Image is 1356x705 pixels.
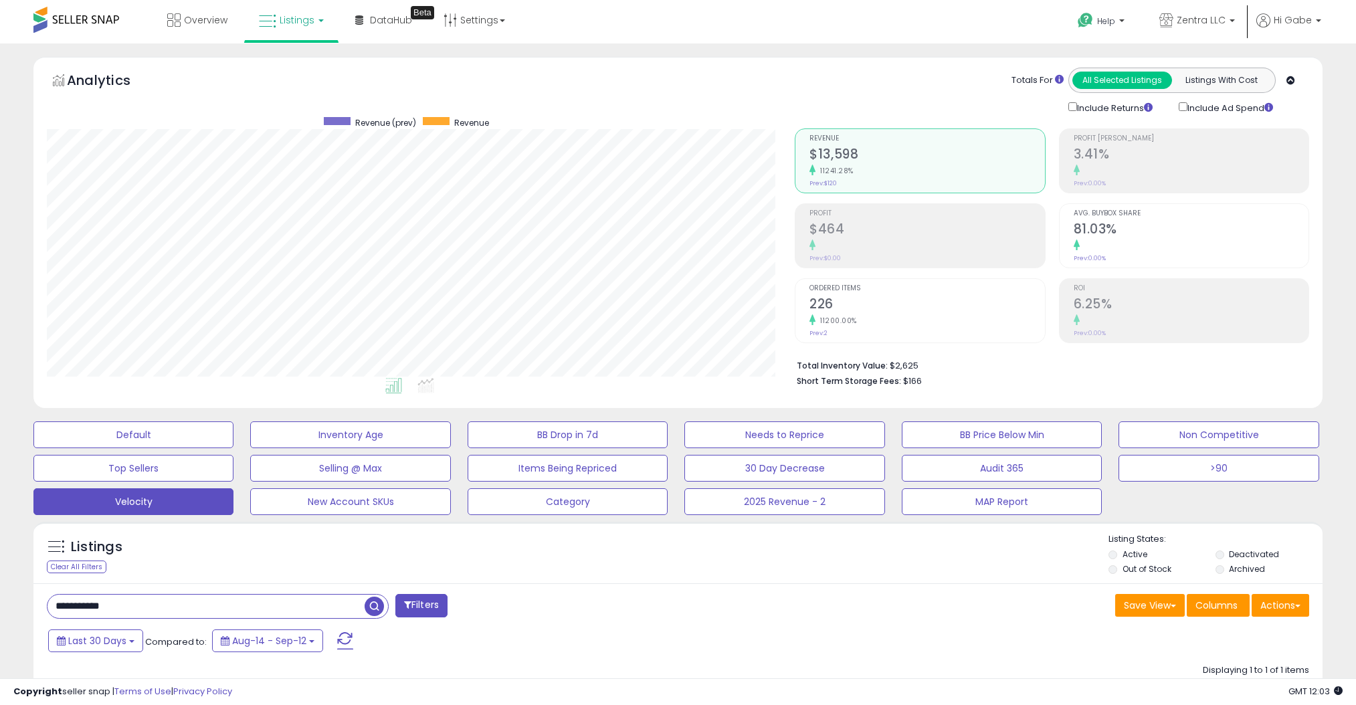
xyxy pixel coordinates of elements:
button: All Selected Listings [1072,72,1172,89]
button: Columns [1187,594,1250,617]
small: Prev: 2 [809,329,828,337]
a: Terms of Use [114,685,171,698]
label: Active [1123,548,1147,560]
span: ROI [1074,285,1309,292]
button: 30 Day Decrease [684,455,884,482]
div: Tooltip anchor [411,6,434,19]
button: Inventory Age [250,421,450,448]
li: $2,625 [797,357,1299,373]
button: Needs to Reprice [684,421,884,448]
button: Selling @ Max [250,455,450,482]
p: Listing States: [1108,533,1323,546]
button: BB Price Below Min [902,421,1102,448]
h2: 226 [809,296,1044,314]
button: Items Being Repriced [468,455,668,482]
small: 11200.00% [815,316,857,326]
button: Default [33,421,233,448]
small: Prev: $0.00 [809,254,841,262]
button: Aug-14 - Sep-12 [212,629,323,652]
button: Filters [395,594,448,617]
span: Compared to: [145,635,207,648]
span: Revenue [809,135,1044,142]
label: Archived [1229,563,1265,575]
button: Listings With Cost [1171,72,1271,89]
b: Short Term Storage Fees: [797,375,901,387]
button: BB Drop in 7d [468,421,668,448]
h5: Analytics [67,71,157,93]
div: Totals For [1011,74,1064,87]
button: Actions [1252,594,1309,617]
small: Prev: 0.00% [1074,329,1106,337]
div: Include Returns [1058,100,1169,115]
h2: $13,598 [809,146,1044,165]
span: 2025-10-14 12:03 GMT [1288,685,1343,698]
span: Last 30 Days [68,634,126,647]
label: Out of Stock [1123,563,1171,575]
button: >90 [1119,455,1319,482]
label: Deactivated [1229,548,1279,560]
button: Non Competitive [1119,421,1319,448]
button: Save View [1115,594,1185,617]
div: Include Ad Spend [1169,100,1294,115]
a: Help [1067,2,1138,43]
i: Get Help [1077,12,1094,29]
button: Last 30 Days [48,629,143,652]
button: New Account SKUs [250,488,450,515]
button: Category [468,488,668,515]
span: Help [1097,15,1115,27]
span: Revenue (prev) [355,117,416,128]
strong: Copyright [13,685,62,698]
span: DataHub [370,13,412,27]
h5: Listings [71,538,122,557]
span: Avg. Buybox Share [1074,210,1309,217]
span: Revenue [454,117,489,128]
span: Zentra LLC [1177,13,1226,27]
b: Total Inventory Value: [797,360,888,371]
h2: 3.41% [1074,146,1309,165]
small: Prev: 0.00% [1074,179,1106,187]
button: Audit 365 [902,455,1102,482]
small: Prev: $120 [809,179,837,187]
div: seller snap | | [13,686,232,698]
button: Top Sellers [33,455,233,482]
span: Profit [809,210,1044,217]
button: 2025 Revenue - 2 [684,488,884,515]
span: Overview [184,13,227,27]
button: MAP Report [902,488,1102,515]
a: Privacy Policy [173,685,232,698]
button: Velocity [33,488,233,515]
div: Clear All Filters [47,561,106,573]
h2: 6.25% [1074,296,1309,314]
span: Ordered Items [809,285,1044,292]
span: $166 [903,375,922,387]
span: Columns [1195,599,1238,612]
small: 11241.28% [815,166,854,176]
a: Hi Gabe [1256,13,1321,43]
span: Hi Gabe [1274,13,1312,27]
h2: 81.03% [1074,221,1309,239]
h2: $464 [809,221,1044,239]
span: Aug-14 - Sep-12 [232,634,306,647]
small: Prev: 0.00% [1074,254,1106,262]
div: Displaying 1 to 1 of 1 items [1203,664,1309,677]
span: Profit [PERSON_NAME] [1074,135,1309,142]
span: Listings [280,13,314,27]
